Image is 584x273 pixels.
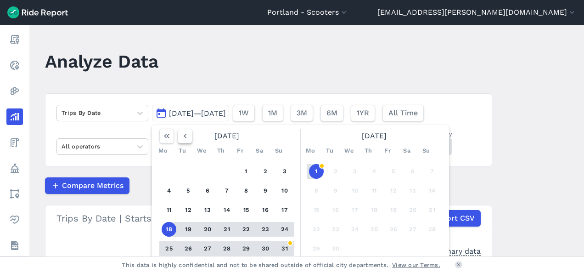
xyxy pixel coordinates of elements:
[267,7,348,18] button: Portland - Scooters
[309,241,324,256] button: 29
[200,183,215,198] button: 6
[388,108,418,119] span: All Time
[425,203,439,217] button: 21
[239,203,253,217] button: 15
[181,222,196,237] button: 19
[425,183,439,198] button: 14
[200,222,215,237] button: 20
[405,183,420,198] button: 13
[156,129,298,143] div: [DATE]
[380,143,395,158] div: Fr
[6,31,23,48] a: Report
[328,183,343,198] button: 9
[277,222,292,237] button: 24
[239,164,253,179] button: 1
[419,143,433,158] div: Su
[425,164,439,179] button: 7
[322,143,337,158] div: Tu
[6,108,23,125] a: Analyze
[45,49,158,74] h1: Analyze Data
[320,105,343,121] button: 6M
[326,108,337,119] span: 6M
[239,108,249,119] span: 1W
[6,211,23,228] a: Health
[62,180,124,191] span: Compare Metrics
[6,186,23,202] a: Areas
[348,164,362,179] button: 3
[268,108,277,119] span: 1M
[342,143,356,158] div: We
[297,108,307,119] span: 3M
[386,164,401,179] button: 5
[252,143,267,158] div: Sa
[6,134,23,151] a: Fees
[219,222,234,237] button: 21
[351,105,375,121] button: 1YR
[357,108,369,119] span: 1YR
[239,183,253,198] button: 8
[219,203,234,217] button: 14
[262,105,283,121] button: 1M
[348,222,362,237] button: 24
[367,164,382,179] button: 4
[309,164,324,179] button: 1
[392,261,440,269] a: View our Terms.
[422,246,481,256] div: Preliminary data
[181,183,196,198] button: 5
[239,241,253,256] button: 29
[399,143,414,158] div: Sa
[219,241,234,256] button: 28
[6,57,23,74] a: Realtime
[7,6,68,18] img: Ride Report
[162,222,176,237] button: 18
[175,143,190,158] div: Tu
[361,143,376,158] div: Th
[6,237,23,254] a: Datasets
[425,222,439,237] button: 28
[328,241,343,256] button: 30
[258,222,273,237] button: 23
[213,143,228,158] div: Th
[162,241,176,256] button: 25
[277,183,292,198] button: 10
[382,105,424,121] button: All Time
[6,160,23,176] a: Policy
[386,222,401,237] button: 26
[328,222,343,237] button: 23
[45,177,129,194] button: Compare Metrics
[309,183,324,198] button: 8
[258,164,273,179] button: 2
[405,222,420,237] button: 27
[6,83,23,99] a: Heatmaps
[348,183,362,198] button: 10
[271,143,286,158] div: Su
[367,203,382,217] button: 18
[200,241,215,256] button: 27
[433,213,475,224] span: Export CSV
[348,203,362,217] button: 17
[162,183,176,198] button: 4
[258,241,273,256] button: 30
[405,203,420,217] button: 20
[156,143,170,158] div: Mo
[405,164,420,179] button: 6
[233,105,255,121] button: 1W
[303,143,318,158] div: Mo
[258,203,273,217] button: 16
[277,164,292,179] button: 3
[367,183,382,198] button: 11
[277,203,292,217] button: 17
[162,203,176,217] button: 11
[291,105,313,121] button: 3M
[152,105,229,121] button: [DATE]—[DATE]
[386,183,401,198] button: 12
[239,222,253,237] button: 22
[219,183,234,198] button: 7
[200,203,215,217] button: 13
[303,129,445,143] div: [DATE]
[181,241,196,256] button: 26
[56,210,481,227] div: Trips By Date | Starts
[194,143,209,158] div: We
[367,222,382,237] button: 25
[386,203,401,217] button: 19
